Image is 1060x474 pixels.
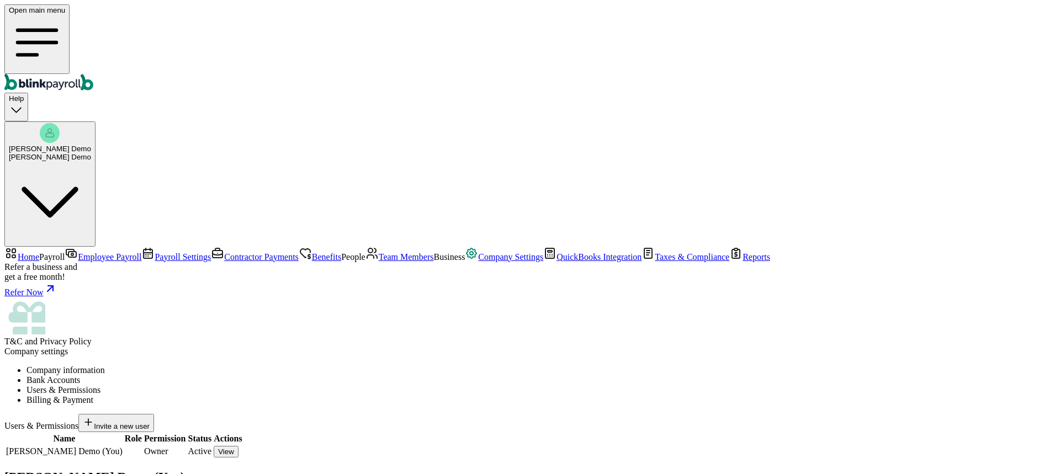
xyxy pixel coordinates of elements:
[9,153,91,161] div: [PERSON_NAME] Demo
[4,337,23,346] span: T&C
[9,94,24,103] span: Help
[155,252,211,262] span: Payroll Settings
[433,252,465,262] span: Business
[6,433,123,444] th: Name
[4,421,78,430] span: Users & Permissions
[218,448,234,456] div: View
[341,252,365,262] span: People
[4,4,70,74] button: Open main menu
[556,252,642,262] span: QuickBooks Integration
[365,252,434,262] a: Team Members
[6,445,123,458] td: [PERSON_NAME] Demo (You)
[4,282,1056,297] a: Refer Now
[4,262,1056,282] div: Refer a business and get a free month!
[188,433,213,444] th: Status
[655,252,729,262] span: Taxes & Compliance
[465,252,543,262] a: Company Settings
[144,433,187,444] th: Permission
[124,433,142,444] th: Role
[18,252,39,262] span: Home
[543,252,642,262] a: QuickBooks Integration
[4,247,1056,347] nav: Sidebar
[729,252,770,262] a: Reports
[141,252,211,262] a: Payroll Settings
[65,252,141,262] a: Employee Payroll
[211,252,299,262] a: Contractor Payments
[4,347,68,356] span: Company settings
[379,252,434,262] span: Team Members
[26,365,1056,375] li: Company information
[26,395,1056,405] li: Billing & Payment
[26,375,1056,385] li: Bank Accounts
[188,446,212,456] span: Active
[299,252,341,262] a: Benefits
[40,337,92,346] span: Privacy Policy
[39,252,65,262] span: Payroll
[743,252,770,262] span: Reports
[642,252,729,262] a: Taxes & Compliance
[213,433,243,444] th: Actions
[224,252,299,262] span: Contractor Payments
[4,337,92,346] span: and
[4,93,28,121] button: Help
[876,355,1060,474] iframe: Chat Widget
[214,446,239,457] button: View
[144,446,168,456] span: Owner
[26,385,1056,395] li: Users & Permissions
[4,252,39,262] a: Home
[94,422,150,430] span: Invite a new user
[4,121,96,247] button: [PERSON_NAME] Demo[PERSON_NAME] Demo
[4,4,1056,93] nav: Global
[9,145,91,153] span: [PERSON_NAME] Demo
[78,414,154,432] button: Invite a new user
[312,252,341,262] span: Benefits
[9,6,65,14] span: Open main menu
[78,252,141,262] span: Employee Payroll
[478,252,543,262] span: Company Settings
